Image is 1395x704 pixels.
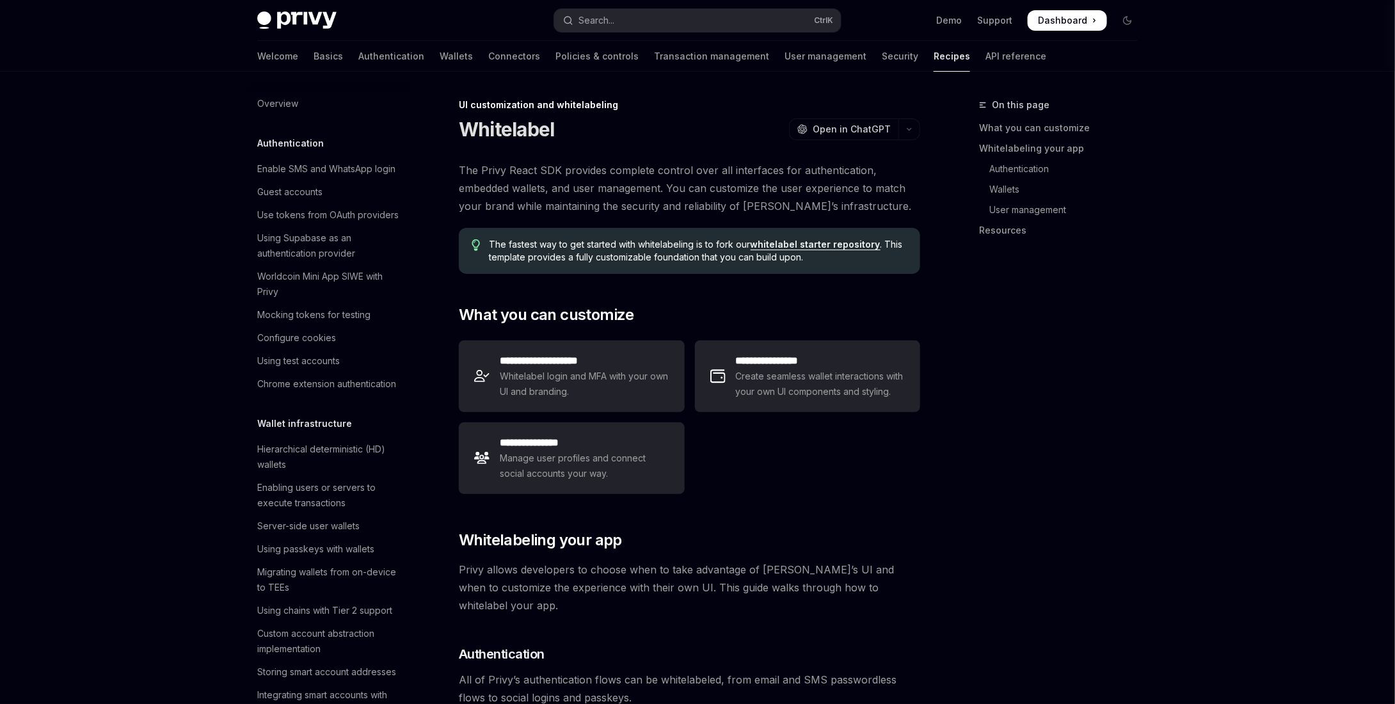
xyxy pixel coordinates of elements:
a: Storing smart account addresses [247,660,411,684]
div: Configure cookies [257,330,336,346]
span: Whitelabel login and MFA with your own UI and branding. [500,369,669,399]
div: Mocking tokens for testing [257,307,371,323]
span: The Privy React SDK provides complete control over all interfaces for authentication, embedded wa... [459,161,920,215]
div: Enable SMS and WhatsApp login [257,161,395,177]
a: **** **** **** *Create seamless wallet interactions with your own UI components and styling. [695,340,920,412]
a: Migrating wallets from on-device to TEEs [247,561,411,599]
span: Authentication [459,645,545,663]
a: Using test accounts [247,349,411,372]
a: Using Supabase as an authentication provider [247,227,411,265]
a: Support [977,14,1012,27]
div: Search... [578,13,614,28]
a: Basics [314,41,343,72]
a: User management [785,41,866,72]
div: Storing smart account addresses [257,664,396,680]
div: Using test accounts [257,353,340,369]
div: Guest accounts [257,184,323,200]
div: Use tokens from OAuth providers [257,207,399,223]
a: Whitelabeling your app [979,138,1148,159]
svg: Tip [472,239,481,251]
a: Custom account abstraction implementation [247,622,411,660]
h5: Wallet infrastructure [257,416,352,431]
a: Authentication [358,41,424,72]
a: Authentication [979,159,1148,179]
div: Overview [257,96,298,111]
div: UI customization and whitelabeling [459,99,920,111]
a: Use tokens from OAuth providers [247,204,411,227]
div: Server-side user wallets [257,518,360,534]
a: Enable SMS and WhatsApp login [247,157,411,180]
a: Configure cookies [247,326,411,349]
div: Using chains with Tier 2 support [257,603,392,618]
h1: Whitelabel [459,118,555,141]
div: Using passkeys with wallets [257,541,374,557]
a: User management [979,200,1148,220]
span: Manage user profiles and connect social accounts your way. [500,451,669,481]
span: The fastest way to get started with whitelabeling is to fork our . This template provides a fully... [490,238,907,264]
span: What you can customize [459,305,634,325]
span: Dashboard [1038,14,1087,27]
a: Overview [247,92,411,115]
span: On this page [992,97,1049,113]
span: Whitelabeling your app [459,530,622,550]
a: Demo [936,14,962,27]
div: Hierarchical deterministic (HD) wallets [257,442,403,472]
a: Mocking tokens for testing [247,303,411,326]
a: Using passkeys with wallets [247,538,411,561]
span: Privy allows developers to choose when to take advantage of [PERSON_NAME]’s UI and when to custom... [459,561,920,614]
a: What you can customize [979,118,1148,138]
button: Open search [554,9,841,32]
a: whitelabel starter repository [751,239,881,250]
span: Create seamless wallet interactions with your own UI components and styling. [736,369,905,399]
a: Connectors [488,41,540,72]
a: Dashboard [1028,10,1107,31]
a: Wallets [979,179,1148,200]
span: Ctrl K [814,15,833,26]
a: Transaction management [654,41,769,72]
a: Policies & controls [555,41,639,72]
div: Using Supabase as an authentication provider [257,230,403,261]
a: Chrome extension authentication [247,372,411,396]
div: Custom account abstraction implementation [257,626,403,657]
a: Welcome [257,41,298,72]
a: API reference [985,41,1046,72]
button: Open in ChatGPT [789,118,898,140]
a: Security [882,41,918,72]
span: Open in ChatGPT [813,123,891,136]
a: Enabling users or servers to execute transactions [247,476,411,515]
a: **** **** *****Manage user profiles and connect social accounts your way. [459,422,684,494]
a: Hierarchical deterministic (HD) wallets [247,438,411,476]
div: Migrating wallets from on-device to TEEs [257,564,403,595]
a: Server-side user wallets [247,515,411,538]
a: Wallets [440,41,473,72]
button: Toggle dark mode [1117,10,1138,31]
div: Chrome extension authentication [257,376,396,392]
div: Enabling users or servers to execute transactions [257,480,403,511]
h5: Authentication [257,136,324,151]
a: Resources [979,220,1148,241]
a: Guest accounts [247,180,411,204]
a: Using chains with Tier 2 support [247,599,411,622]
div: Worldcoin Mini App SIWE with Privy [257,269,403,300]
a: Recipes [934,41,970,72]
img: dark logo [257,12,337,29]
a: Worldcoin Mini App SIWE with Privy [247,265,411,303]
